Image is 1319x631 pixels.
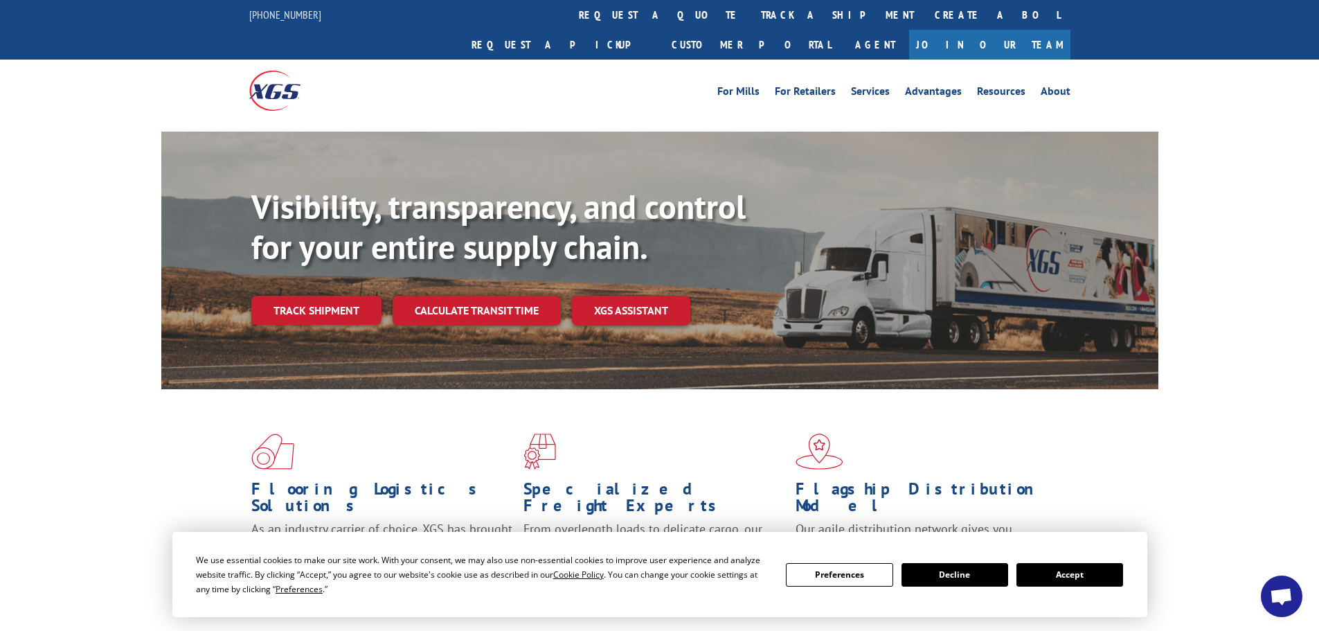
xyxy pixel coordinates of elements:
[523,521,785,583] p: From overlength loads to delicate cargo, our experienced staff knows the best way to move your fr...
[393,296,561,326] a: Calculate transit time
[251,296,382,325] a: Track shipment
[977,86,1025,101] a: Resources
[796,521,1050,553] span: Our agile distribution network gives you nationwide inventory management on demand.
[251,481,513,521] h1: Flooring Logistics Solutions
[523,481,785,521] h1: Specialized Freight Experts
[1041,86,1070,101] a: About
[901,563,1008,587] button: Decline
[851,86,890,101] a: Services
[196,553,769,596] div: We use essential cookies to make our site work. With your consent, we may also use non-essential ...
[775,86,836,101] a: For Retailers
[786,563,892,587] button: Preferences
[796,434,843,470] img: xgs-icon-flagship-distribution-model-red
[841,30,909,60] a: Agent
[172,532,1147,617] div: Cookie Consent Prompt
[251,185,746,268] b: Visibility, transparency, and control for your entire supply chain.
[905,86,962,101] a: Advantages
[249,8,321,21] a: [PHONE_NUMBER]
[276,583,323,595] span: Preferences
[1261,576,1302,617] div: Open chat
[909,30,1070,60] a: Join Our Team
[461,30,661,60] a: Request a pickup
[661,30,841,60] a: Customer Portal
[251,434,294,470] img: xgs-icon-total-supply-chain-intelligence-red
[572,296,690,326] a: XGS ASSISTANT
[796,481,1057,521] h1: Flagship Distribution Model
[1016,563,1123,587] button: Accept
[553,569,604,580] span: Cookie Policy
[717,86,760,101] a: For Mills
[523,434,556,470] img: xgs-icon-focused-on-flooring-red
[251,521,512,570] span: As an industry carrier of choice, XGS has brought innovation and dedication to flooring logistics...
